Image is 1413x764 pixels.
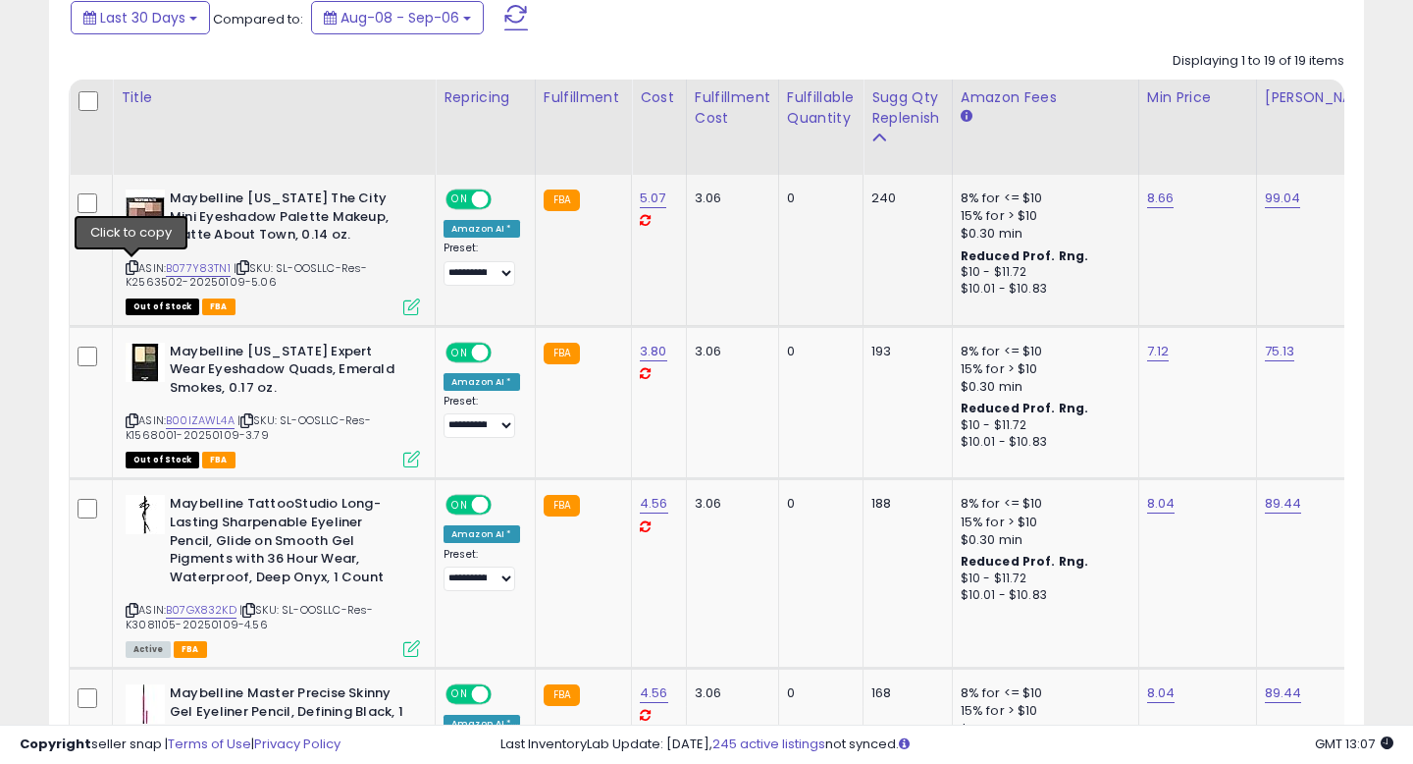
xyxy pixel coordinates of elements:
[126,343,420,466] div: ASIN:
[787,684,848,702] div: 0
[213,10,303,28] span: Compared to:
[1173,52,1344,71] div: Displaying 1 to 19 of 19 items
[1315,735,1393,753] span: 2025-10-7 13:07 GMT
[961,495,1124,513] div: 8% for <= $10
[1265,87,1382,108] div: [PERSON_NAME]
[961,400,1089,416] b: Reduced Prof. Rng.
[1147,494,1176,514] a: 8.04
[640,683,668,703] a: 4.56
[695,684,763,702] div: 3.06
[166,412,235,429] a: B00IZAWL4A
[961,190,1124,207] div: 8% for <= $10
[961,417,1124,434] div: $10 - $11.72
[640,342,667,361] a: 3.80
[126,641,171,658] span: All listings currently available for purchase on Amazon
[961,281,1124,298] div: $10.01 - $10.83
[121,87,427,108] div: Title
[447,497,472,514] span: ON
[961,207,1124,225] div: 15% for > $10
[961,702,1124,720] div: 15% for > $10
[20,736,340,754] div: seller snap | |
[787,495,848,513] div: 0
[444,525,520,543] div: Amazon AI *
[202,452,235,468] span: FBA
[871,343,937,360] div: 193
[961,378,1124,396] div: $0.30 min
[71,1,210,34] button: Last 30 Days
[640,189,666,208] a: 5.07
[640,87,678,108] div: Cost
[961,87,1130,108] div: Amazon Fees
[447,686,472,703] span: ON
[444,87,527,108] div: Repricing
[444,373,520,391] div: Amazon AI *
[961,531,1124,549] div: $0.30 min
[489,497,520,514] span: OFF
[170,190,408,249] b: Maybelline [US_STATE] The City Mini Eyeshadow Palette Makeup, Matte About Town, 0.14 oz.
[863,80,953,175] th: Please note that this number is a calculation based on your required days of coverage and your ve...
[695,343,763,360] div: 3.06
[961,434,1124,451] div: $10.01 - $10.83
[126,412,371,442] span: | SKU: SL-OOSLLC-Res-K1568001-20250109-3.79
[126,343,165,382] img: 41Ix3srV8AL._SL40_.jpg
[1265,683,1302,703] a: 89.44
[168,735,251,753] a: Terms of Use
[444,242,520,286] div: Preset:
[871,190,937,207] div: 240
[126,495,420,655] div: ASIN:
[311,1,484,34] button: Aug-08 - Sep-06
[174,641,207,658] span: FBA
[787,87,855,129] div: Fulfillable Quantity
[1147,342,1170,361] a: 7.12
[544,495,580,517] small: FBA
[100,8,185,27] span: Last 30 Days
[787,190,848,207] div: 0
[544,190,580,211] small: FBA
[961,343,1124,360] div: 8% for <= $10
[500,736,1393,754] div: Last InventoryLab Update: [DATE], not synced.
[1147,189,1175,208] a: 8.66
[202,299,235,315] span: FBA
[695,87,770,129] div: Fulfillment Cost
[544,684,580,706] small: FBA
[640,494,668,514] a: 4.56
[126,260,367,290] span: | SKU: SL-OOSLLC-Res-K2563502-20250109-5.06
[544,87,623,108] div: Fulfillment
[447,191,472,208] span: ON
[544,343,580,364] small: FBA
[961,108,972,126] small: Amazon Fees.
[170,495,408,591] b: Maybelline TattooStudio Long-Lasting Sharpenable Eyeliner Pencil, Glide on Smooth Gel Pigments wi...
[961,360,1124,378] div: 15% for > $10
[961,514,1124,531] div: 15% for > $10
[961,571,1124,587] div: $10 - $11.72
[712,735,825,753] a: 245 active listings
[1265,189,1301,208] a: 99.04
[444,395,520,439] div: Preset:
[1265,494,1302,514] a: 89.44
[126,190,420,313] div: ASIN:
[871,495,937,513] div: 188
[489,191,520,208] span: OFF
[961,264,1124,281] div: $10 - $11.72
[126,299,199,315] span: All listings that are currently out of stock and unavailable for purchase on Amazon
[447,344,472,360] span: ON
[961,247,1089,264] b: Reduced Prof. Rng.
[1147,87,1248,108] div: Min Price
[126,602,373,631] span: | SKU: SL-OOSLLC-Res-K3081105-20250109-4.56
[254,735,340,753] a: Privacy Policy
[1265,342,1295,361] a: 75.13
[340,8,459,27] span: Aug-08 - Sep-06
[126,495,165,534] img: 315wR2F58-L._SL40_.jpg
[444,548,520,592] div: Preset:
[166,260,231,277] a: B077Y83TN1
[961,587,1124,604] div: $10.01 - $10.83
[170,684,408,744] b: Maybelline Master Precise Skinny Gel Eyeliner Pencil, Defining Black, 1 Count
[871,684,937,702] div: 168
[489,344,520,360] span: OFF
[961,225,1124,243] div: $0.30 min
[489,686,520,703] span: OFF
[787,343,848,360] div: 0
[871,87,944,129] div: Sugg Qty Replenish
[20,735,91,753] strong: Copyright
[695,495,763,513] div: 3.06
